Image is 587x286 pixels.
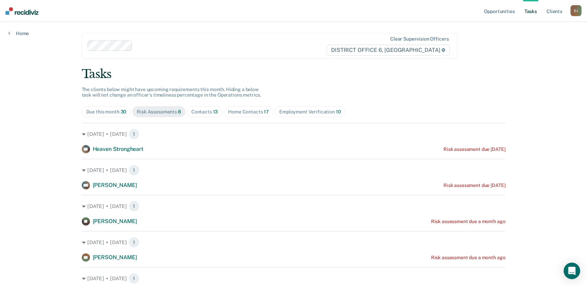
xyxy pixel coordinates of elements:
[228,109,269,115] div: Home Contacts
[82,67,506,81] div: Tasks
[93,254,137,261] span: [PERSON_NAME]
[443,146,505,152] div: Risk assessment due [DATE]
[213,109,218,114] span: 13
[82,201,506,212] div: [DATE] • [DATE] 1
[128,201,139,212] span: 1
[564,263,580,279] div: Open Intercom Messenger
[82,87,261,98] span: The clients below might have upcoming requirements this month. Hiding a below task will not chang...
[93,218,137,224] span: [PERSON_NAME]
[128,273,139,284] span: 1
[327,45,450,56] span: DISTRICT OFFICE 6, [GEOGRAPHIC_DATA]
[82,237,506,248] div: [DATE] • [DATE] 1
[82,165,506,176] div: [DATE] • [DATE] 1
[93,146,143,152] span: Heaven Strongheart
[431,219,506,224] div: Risk assessment due a month ago
[279,109,341,115] div: Employment Verification
[93,182,137,188] span: [PERSON_NAME]
[8,30,29,36] a: Home
[5,7,38,15] img: Recidiviz
[82,129,506,140] div: [DATE] • [DATE] 1
[86,109,127,115] div: Due this month
[128,129,139,140] span: 1
[137,109,181,115] div: Risk Assessments
[128,237,139,248] span: 1
[121,109,127,114] span: 30
[128,165,139,176] span: 1
[178,109,181,114] span: 8
[571,5,582,16] button: DJ
[191,109,218,115] div: Contacts
[443,183,505,188] div: Risk assessment due [DATE]
[82,273,506,284] div: [DATE] • [DATE] 1
[336,109,341,114] span: 10
[431,255,506,261] div: Risk assessment due a month ago
[264,109,269,114] span: 17
[571,5,582,16] div: D J
[390,36,449,42] div: Clear supervision officers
